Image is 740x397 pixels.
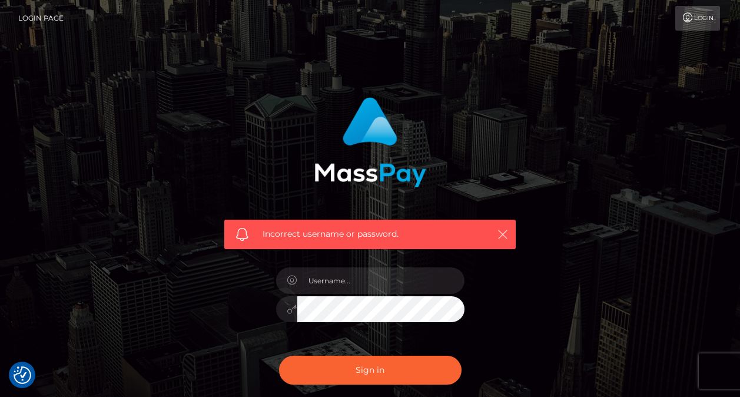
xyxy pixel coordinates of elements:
[14,366,31,384] img: Revisit consent button
[18,6,64,31] a: Login Page
[279,356,462,385] button: Sign in
[314,97,426,187] img: MassPay Login
[675,6,720,31] a: Login
[14,366,31,384] button: Consent Preferences
[263,228,477,240] span: Incorrect username or password.
[297,267,464,294] input: Username...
